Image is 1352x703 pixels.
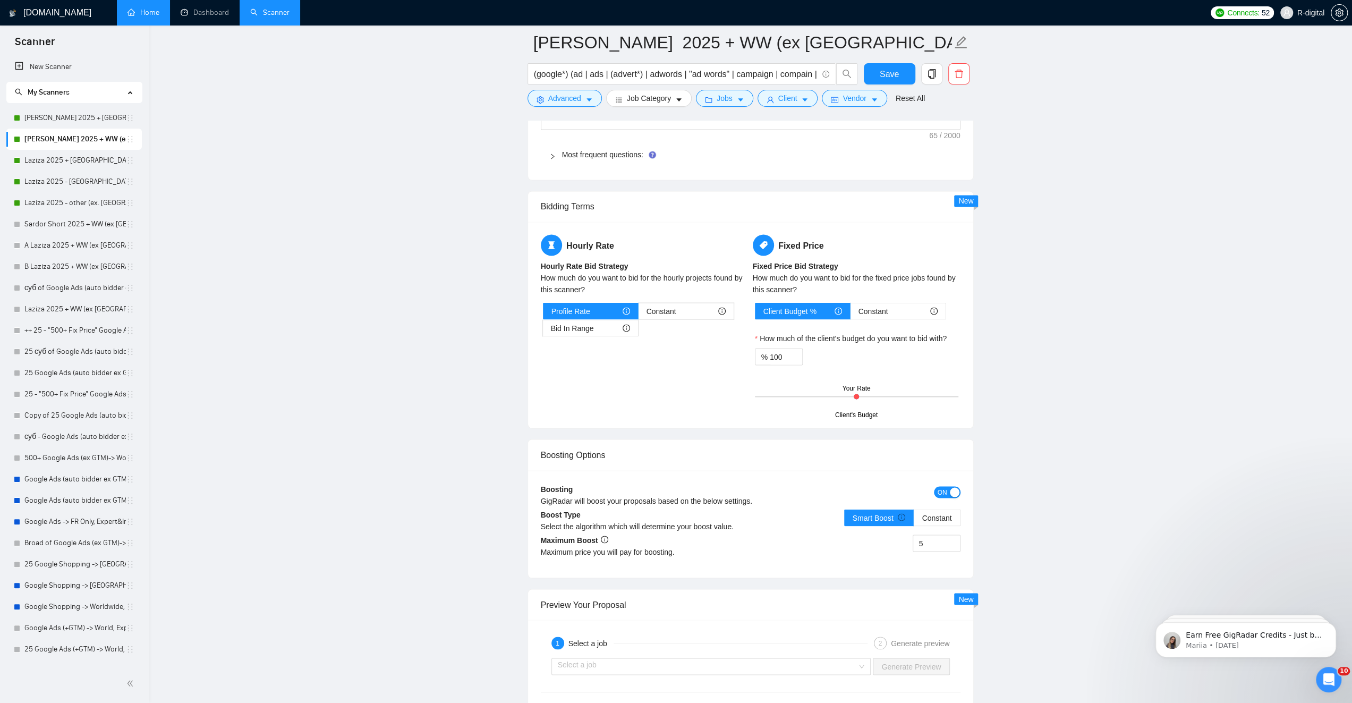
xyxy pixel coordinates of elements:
span: holder [126,539,134,547]
a: Reset All [896,92,925,104]
span: holder [126,411,134,420]
button: folderJobscaret-down [696,90,753,107]
a: Google Ads -> FR Only, Expert&Intermediate, H - $25, F -$300, 4.5 stars [24,511,126,532]
a: Laziza 2025 + WW (ex [GEOGRAPHIC_DATA], [GEOGRAPHIC_DATA], [GEOGRAPHIC_DATA]) [24,299,126,320]
span: Advanced [548,92,581,104]
li: 25 Google Shopping -> USA, UK, Canada, New Zealand, Australia Expert&Intermediate, H - $25, F -$3... [6,554,142,575]
div: Generate preview [891,637,950,649]
span: info-circle [623,307,630,315]
button: Save [864,63,915,84]
span: Profile Rate [551,303,590,319]
span: caret-down [871,96,878,104]
span: holder [126,135,134,143]
span: Smart Boost [853,513,906,522]
div: How much do you want to bid for the fixed price jobs found by this scanner? [753,272,960,295]
input: Search Freelance Jobs... [534,67,818,81]
li: B Laziza 2025 + WW (ex USA, CA, AU) [6,256,142,277]
div: Client's Budget [835,410,878,420]
li: Copy of 25 Google Ads (auto bidder ex GTM) -> USA, Expert&Intermediate, H - $25, F -$300, 4.5 stars [6,405,142,426]
span: holder [126,156,134,165]
b: Hourly Rate Bid Strategy [541,261,628,270]
h5: Fixed Price [753,234,960,256]
span: caret-down [675,96,683,104]
input: Scanner name... [533,29,952,56]
a: [PERSON_NAME] 2025 + [GEOGRAPHIC_DATA], [GEOGRAPHIC_DATA], [GEOGRAPHIC_DATA] [24,107,126,129]
a: Google Ads (+GTM) -> World, Expert&Intermediate, H - $25, F -$300, 4.5 stars [24,617,126,639]
span: New [958,595,973,603]
li: Google Ads -> FR Only, Expert&Intermediate, H - $25, F -$300, 4.5 stars [6,511,142,532]
li: Broad of Google Ads (ex GTM)-> WW, Expert&Intermediate, H - $25, F -$350, 4.5 stars [6,532,142,554]
span: holder [126,645,134,654]
li: 25 - "500+ Fix Price" Google Ads (auto bidder ex GTM) -> WW [6,384,142,405]
span: holder [126,433,134,441]
span: search [837,69,857,79]
li: Laziza 2025 - Europe [6,171,142,192]
button: delete [948,63,970,84]
li: Laziza 2025 + WW (ex USA, CA, AU) [6,299,142,320]
li: Google Ads (+GTM) -> World, Expert&Intermediate, H - $25, F -$300, 4.5 stars [6,617,142,639]
b: Boost Type [541,510,581,519]
a: Copy of 25 Google Ads (auto bidder ex GTM) -> [GEOGRAPHIC_DATA], Expert&Intermediate, H - $25, F ... [24,405,126,426]
a: setting [1331,9,1348,17]
span: holder [126,348,134,356]
span: caret-down [737,96,744,104]
span: holder [126,241,134,250]
span: edit [954,36,968,49]
div: Bidding Terms [541,191,960,222]
b: Boosting [541,485,573,493]
span: right [549,153,556,159]
span: holder [126,199,134,207]
b: Fixed Price Bid Strategy [753,261,838,270]
a: Laziza 2025 - [GEOGRAPHIC_DATA] [24,171,126,192]
a: searchScanner [250,8,290,17]
span: Constant [922,513,951,522]
li: Google Shopping -> USA, UK, Canada, New Zealand, Australia Expert&Intermediate, H - $25, F -$300,... [6,575,142,596]
li: суб of Google Ads (auto bidder ex GTM) -> USA, Expert&Intermediate, H - $25, F -$300, 4.5 stars [6,277,142,299]
li: A Laziza 2025 + WW (ex USA, CA, AU) [6,235,142,256]
a: New Scanner [15,56,133,78]
a: Broad of Google Ads (ex GTM)-> WW, Expert&Intermediate, H - $25, F -$350, 4.5 stars [24,532,126,554]
span: 52 [1262,7,1270,19]
span: info-circle [898,513,905,521]
span: 2 [879,639,882,647]
h5: Hourly Rate [541,234,749,256]
span: hourglass [541,234,562,256]
span: Vendor [843,92,866,104]
span: setting [1331,9,1347,17]
button: search [836,63,857,84]
button: setting [1331,4,1348,21]
span: delete [949,69,969,79]
span: My Scanners [28,88,70,97]
span: user [767,96,774,104]
span: holder [126,603,134,611]
span: 10 [1338,667,1350,675]
span: holder [126,581,134,590]
img: upwork-logo.png [1215,9,1224,17]
div: Select the algorithm which will determine your boost value. [541,520,751,532]
button: idcardVendorcaret-down [822,90,887,107]
span: holder [126,284,134,292]
li: New Scanner [6,56,142,78]
span: Connects: [1227,7,1259,19]
div: Tooltip anchor [648,150,657,159]
a: dashboardDashboard [181,8,229,17]
li: Google ads audit [6,660,142,681]
iframe: Intercom live chat [1316,667,1341,692]
span: holder [126,518,134,526]
div: Most frequent questions: [541,142,960,167]
span: folder [705,96,712,104]
span: holder [126,305,134,314]
span: bars [615,96,623,104]
span: Save [880,67,899,81]
span: Client Budget % [763,303,817,319]
iframe: Intercom notifications message [1140,600,1352,674]
span: copy [922,69,942,79]
button: settingAdvancedcaret-down [528,90,602,107]
li: Laziza 2025 + USA, CA, AU [6,150,142,171]
span: holder [126,624,134,632]
span: info-circle [822,71,829,78]
a: Most frequent questions: [562,150,643,159]
div: Select a job [568,637,614,649]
